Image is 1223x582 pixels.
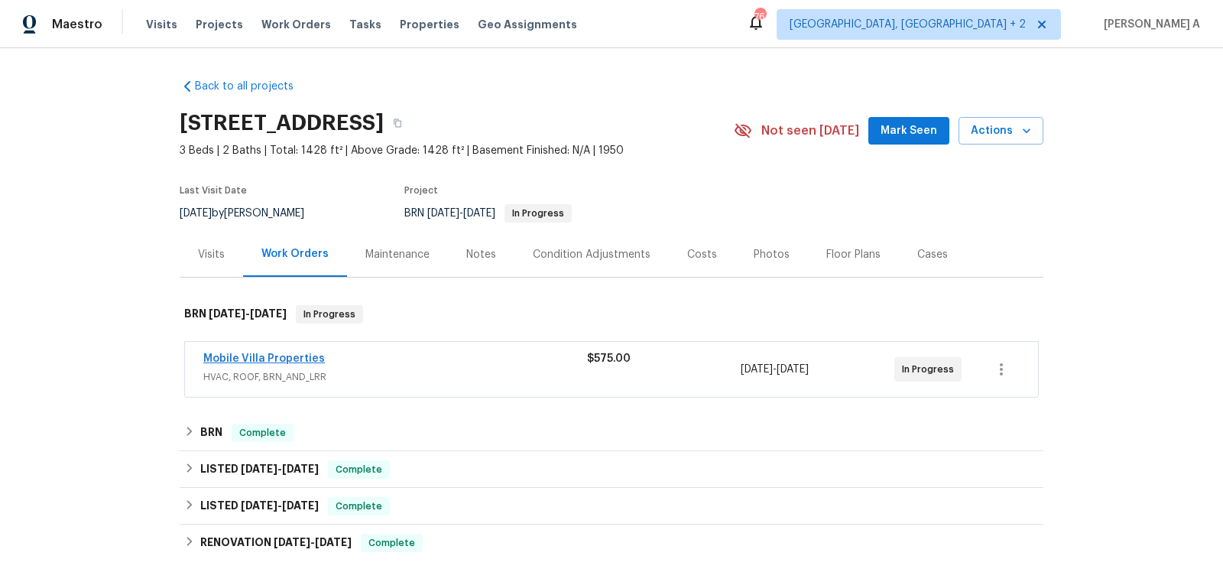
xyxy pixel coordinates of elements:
span: [DATE] [741,364,773,375]
span: [DATE] [241,463,277,474]
div: Work Orders [261,246,329,262]
span: Not seen [DATE] [761,123,859,138]
span: Complete [362,535,421,551]
div: 76 [754,9,765,24]
span: Project [404,186,438,195]
div: RENOVATION [DATE]-[DATE]Complete [180,525,1043,561]
h6: RENOVATION [200,534,352,552]
div: Cases [917,247,948,262]
span: $575.00 [587,353,631,364]
div: Maintenance [365,247,430,262]
h6: LISTED [200,497,319,515]
span: Mark Seen [881,122,937,141]
div: Visits [198,247,225,262]
span: [DATE] [180,208,212,219]
a: Back to all projects [180,79,326,94]
div: Notes [466,247,496,262]
span: - [241,500,319,511]
span: [DATE] [241,500,277,511]
button: Mark Seen [868,117,949,145]
h6: BRN [184,305,287,324]
span: In Progress [902,362,960,377]
div: LISTED [DATE]-[DATE]Complete [180,488,1043,525]
h6: LISTED [200,460,319,479]
span: [DATE] [427,208,459,219]
span: [GEOGRAPHIC_DATA], [GEOGRAPHIC_DATA] + 2 [790,17,1026,32]
span: Work Orders [261,17,331,32]
div: Photos [754,247,790,262]
div: Floor Plans [826,247,881,262]
span: Geo Assignments [478,17,577,32]
span: Properties [400,17,459,32]
div: by [PERSON_NAME] [180,204,323,223]
span: Complete [233,425,292,441]
span: Last Visit Date [180,186,247,195]
span: In Progress [506,209,570,218]
span: [DATE] [282,463,319,474]
span: - [241,463,319,474]
button: Actions [959,117,1043,145]
span: [DATE] [463,208,495,219]
span: - [427,208,495,219]
h2: [STREET_ADDRESS] [180,115,384,131]
span: Complete [329,462,388,477]
span: In Progress [297,307,362,322]
h6: BRN [200,424,222,442]
span: Maestro [52,17,102,32]
span: [DATE] [777,364,809,375]
span: Tasks [349,19,381,30]
div: Condition Adjustments [533,247,650,262]
span: Complete [329,499,388,514]
span: Actions [971,122,1031,141]
a: Mobile Villa Properties [203,353,325,364]
span: [DATE] [274,537,310,548]
span: HVAC, ROOF, BRN_AND_LRR [203,369,587,385]
span: Visits [146,17,177,32]
div: LISTED [DATE]-[DATE]Complete [180,451,1043,488]
span: BRN [404,208,572,219]
span: [DATE] [209,308,245,319]
span: [DATE] [282,500,319,511]
span: - [209,308,287,319]
span: - [274,537,352,548]
span: [DATE] [315,537,352,548]
button: Copy Address [384,109,411,137]
span: 3 Beds | 2 Baths | Total: 1428 ft² | Above Grade: 1428 ft² | Basement Finished: N/A | 1950 [180,143,734,158]
div: Costs [687,247,717,262]
span: [PERSON_NAME] A [1098,17,1200,32]
div: BRN [DATE]-[DATE]In Progress [180,290,1043,339]
span: [DATE] [250,308,287,319]
div: BRN Complete [180,415,1043,451]
span: - [741,362,809,377]
span: Projects [196,17,243,32]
